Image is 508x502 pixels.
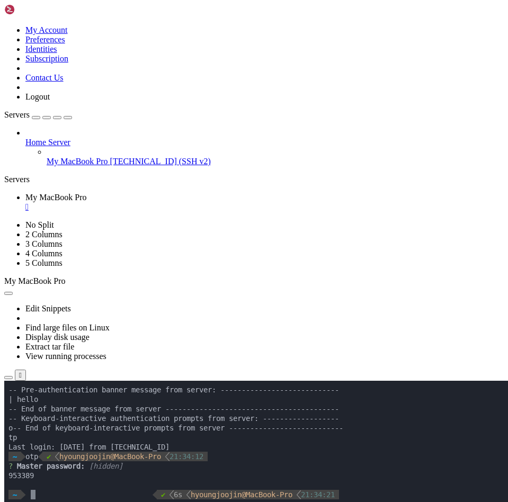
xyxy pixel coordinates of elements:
span: Home Server [25,138,70,147]
button:  [15,370,26,381]
a: Preferences [25,35,65,44]
span:  [17,71,21,80]
a: My MacBook Pro [TECHNICAL_ID] (SSH v2) [47,157,504,166]
span: ✔ [157,109,161,119]
x-row: -- End of banner message from server ----------------------------------------- [4,23,371,33]
span: hyoungjoojin@MacBook-Pro [186,109,288,119]
a: Subscription [25,54,68,63]
x-row: -- Keyboard-interactive authentication prompts from server: ------------------ [4,33,371,42]
a: Logout [25,92,50,101]
x-row: o-- End of keyboard-interactive prompts from server --------------------------- [4,42,371,52]
a: 3 Columns [25,239,63,248]
a: Extract tar file [25,342,74,351]
div: Servers [4,175,504,184]
span:  [292,109,297,119]
span: 6s [170,109,178,119]
a: Edit Snippets [25,304,71,313]
span: Master password: [13,81,81,89]
span:  [17,110,21,118]
span: My MacBook Pro [25,193,87,202]
li: My MacBook Pro [TECHNICAL_ID] (SSH v2) [47,147,504,166]
span:  [51,71,55,80]
span: ~ [8,109,13,119]
span: ? [4,81,8,89]
span: ~ [8,71,13,80]
a: Contact Us [25,73,64,82]
a: My Account [25,25,68,34]
a: 4 Columns [25,249,63,258]
span: My MacBook Pro [47,157,108,166]
a: Display disk usage [25,333,90,342]
a: My MacBook Pro [25,193,504,212]
span:  [161,71,165,80]
span: [TECHNICAL_ID] (SSH v2) [110,157,211,166]
span: 21:34:21 [297,109,331,119]
span: ✔ [42,71,47,80]
a: Servers [4,110,72,119]
x-row: Last login: [DATE] from [TECHNICAL_ID] [4,61,371,71]
x-row: 953389 [4,90,371,100]
a: 5 Columns [25,258,63,267]
span:  [165,109,170,119]
a:  [25,202,504,212]
li: Home Server [25,128,504,166]
a: Find large files on Linux [25,323,110,332]
span:  [182,109,186,119]
span:  [34,71,38,80]
div:  [19,371,22,379]
span:  [148,110,153,118]
a: Identities [25,44,57,53]
div: (5, 11) [26,109,31,119]
a: View running processes [25,352,106,361]
x-row: otp [4,71,371,80]
span: [hidden] [85,81,119,89]
a: 2 Columns [25,230,63,239]
x-row: -- Pre-authentication banner message from server: ---------------------------- [4,4,371,14]
span: Servers [4,110,30,119]
span: My MacBook Pro [4,276,66,285]
a: No Split [25,220,54,229]
x-row: | hello [4,14,371,23]
a: Home Server [25,138,504,147]
span: 21:34:12 [165,71,199,80]
x-row: tp [4,52,371,61]
img: Shellngn [4,4,65,15]
span: hyoungjoojin@MacBook-Pro [55,71,157,80]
